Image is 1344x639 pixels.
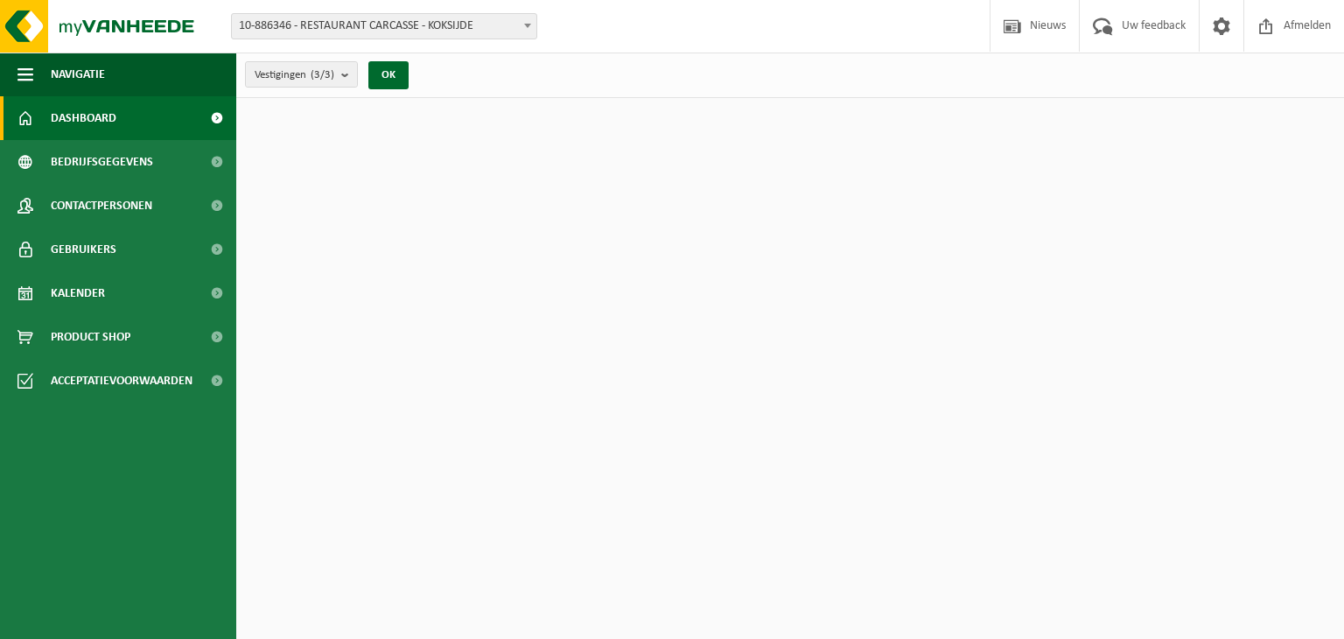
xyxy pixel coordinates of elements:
span: Dashboard [51,96,116,140]
span: Vestigingen [255,62,334,88]
span: Product Shop [51,315,130,359]
span: Acceptatievoorwaarden [51,359,192,403]
span: Navigatie [51,53,105,96]
span: 10-886346 - RESTAURANT CARCASSE - KOKSIJDE [232,14,536,39]
button: OK [368,61,409,89]
span: Gebruikers [51,228,116,271]
span: 10-886346 - RESTAURANT CARCASSE - KOKSIJDE [231,13,537,39]
span: Contactpersonen [51,184,152,228]
count: (3/3) [311,69,334,81]
button: Vestigingen(3/3) [245,61,358,88]
span: Bedrijfsgegevens [51,140,153,184]
span: Kalender [51,271,105,315]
